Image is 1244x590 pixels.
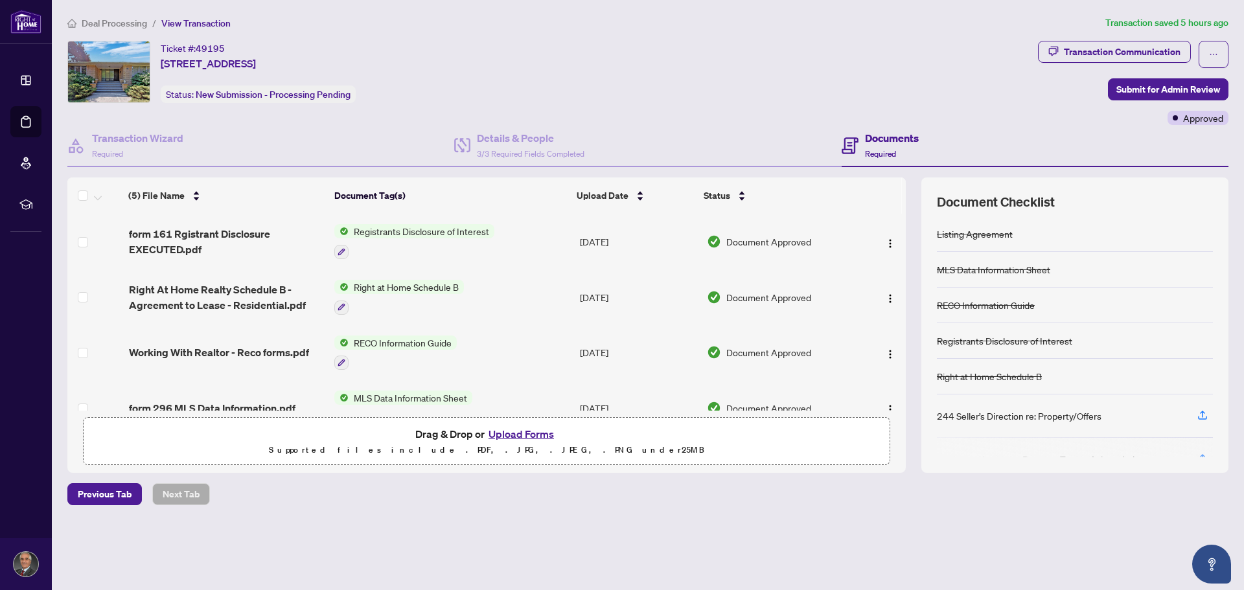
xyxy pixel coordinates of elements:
[161,85,356,103] div: Status:
[865,149,896,159] span: Required
[937,369,1042,383] div: Right at Home Schedule B
[334,280,464,315] button: Status IconRight at Home Schedule B
[152,483,210,505] button: Next Tab
[726,345,811,359] span: Document Approved
[196,89,351,100] span: New Submission - Processing Pending
[334,391,472,425] button: Status IconMLS Data Information Sheet
[152,16,156,30] li: /
[885,349,895,359] img: Logo
[1116,79,1220,100] span: Submit for Admin Review
[880,398,901,418] button: Logo
[67,483,142,505] button: Previous Tab
[161,56,256,71] span: [STREET_ADDRESS]
[334,224,494,259] button: Status IconRegistrants Disclosure of Interest
[477,130,584,146] h4: Details & People
[1105,16,1228,30] article: Transaction saved 5 hours ago
[937,334,1072,348] div: Registrants Disclosure of Interest
[1064,41,1181,62] div: Transaction Communication
[937,298,1035,312] div: RECO Information Guide
[1038,41,1191,63] button: Transaction Communication
[78,484,132,505] span: Previous Tab
[92,149,123,159] span: Required
[885,238,895,249] img: Logo
[575,380,702,436] td: [DATE]
[885,404,895,414] img: Logo
[161,17,231,29] span: View Transaction
[575,214,702,269] td: [DATE]
[92,130,183,146] h4: Transaction Wizard
[329,177,572,214] th: Document Tag(s)
[571,177,698,214] th: Upload Date
[129,226,324,257] span: form 161 Rgistrant Disclosure EXECUTED.pdf
[14,552,38,576] img: Profile Icon
[349,280,464,294] span: Right at Home Schedule B
[698,177,857,214] th: Status
[937,227,1013,241] div: Listing Agreement
[349,335,457,350] span: RECO Information Guide
[880,342,901,363] button: Logo
[128,188,185,203] span: (5) File Name
[726,401,811,415] span: Document Approved
[885,293,895,304] img: Logo
[575,269,702,325] td: [DATE]
[334,335,457,370] button: Status IconRECO Information Guide
[334,280,349,294] img: Status Icon
[575,325,702,381] td: [DATE]
[67,19,76,28] span: home
[84,418,890,466] span: Drag & Drop orUpload FormsSupported files include .PDF, .JPG, .JPEG, .PNG under25MB
[707,234,721,249] img: Document Status
[865,130,919,146] h4: Documents
[1209,50,1218,59] span: ellipsis
[196,43,225,54] span: 49195
[880,231,901,252] button: Logo
[707,401,721,415] img: Document Status
[334,224,349,238] img: Status Icon
[707,290,721,304] img: Document Status
[726,290,811,304] span: Document Approved
[1192,545,1231,584] button: Open asap
[1183,111,1223,125] span: Approved
[937,193,1055,211] span: Document Checklist
[1108,78,1228,100] button: Submit for Admin Review
[349,391,472,405] span: MLS Data Information Sheet
[349,224,494,238] span: Registrants Disclosure of Interest
[129,282,324,313] span: Right At Home Realty Schedule B - Agreement to Lease - Residential.pdf
[123,177,328,214] th: (5) File Name
[129,400,295,416] span: form 296 MLS Data Information.pdf
[334,335,349,350] img: Status Icon
[415,425,558,442] span: Drag & Drop or
[161,41,225,56] div: Ticket #:
[129,345,309,360] span: Working With Realtor - Reco forms.pdf
[726,234,811,249] span: Document Approved
[704,188,730,203] span: Status
[477,149,584,159] span: 3/3 Required Fields Completed
[880,287,901,308] button: Logo
[68,41,150,102] img: IMG-C12349166_1.jpg
[82,17,147,29] span: Deal Processing
[937,262,1050,277] div: MLS Data Information Sheet
[91,442,882,458] p: Supported files include .PDF, .JPG, .JPEG, .PNG under 25 MB
[485,425,558,442] button: Upload Forms
[707,345,721,359] img: Document Status
[334,391,349,405] img: Status Icon
[577,188,628,203] span: Upload Date
[10,10,41,34] img: logo
[937,409,1101,423] div: 244 Seller’s Direction re: Property/Offers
